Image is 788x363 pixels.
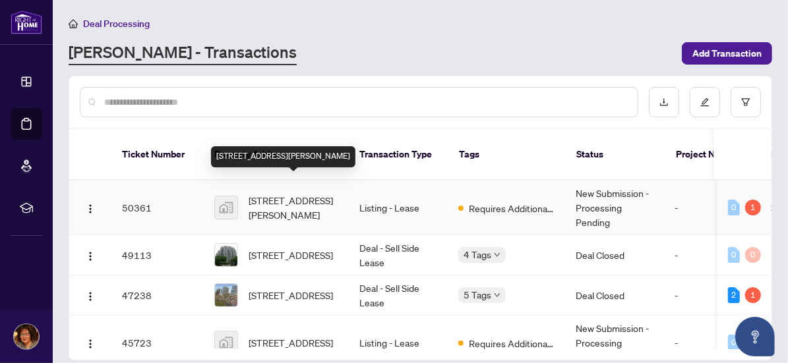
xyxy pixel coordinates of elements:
td: 47238 [111,275,204,316]
span: [STREET_ADDRESS] [249,288,333,302]
span: down [494,292,500,298]
button: Add Transaction [682,42,772,65]
td: Deal Closed [565,275,664,316]
td: 49113 [111,235,204,275]
th: Tags [448,129,566,181]
button: Logo [80,332,101,353]
td: Listing - Lease [349,181,448,235]
img: thumbnail-img [215,244,237,266]
th: Project Name [665,129,744,181]
img: logo [11,10,42,34]
span: Add Transaction [692,43,762,64]
td: - [664,235,743,275]
span: Requires Additional Docs [469,336,555,350]
button: download [649,87,679,117]
span: down [494,252,500,258]
a: [PERSON_NAME] - Transactions [69,42,297,65]
td: New Submission - Processing Pending [565,181,664,235]
th: Property Address [204,129,349,181]
img: Profile Icon [14,324,39,349]
button: Logo [80,197,101,218]
th: Ticket Number [111,129,204,181]
span: edit [700,98,710,107]
button: edit [690,87,720,117]
img: Logo [85,251,96,262]
td: Deal Closed [565,235,664,275]
button: Logo [80,285,101,306]
button: filter [731,87,761,117]
img: thumbnail-img [215,284,237,306]
button: Open asap [735,317,775,356]
img: Logo [85,339,96,349]
span: Requires Additional Docs [469,201,555,215]
img: thumbnail-img [215,196,237,219]
button: Logo [80,244,101,265]
td: - [664,181,743,235]
th: Transaction Type [349,129,448,181]
td: 50361 [111,181,204,235]
img: Logo [85,204,96,214]
td: - [664,275,743,316]
span: 4 Tags [464,247,491,262]
th: Status [566,129,665,181]
span: filter [741,98,750,107]
div: 0 [745,247,761,263]
td: Deal - Sell Side Lease [349,275,448,316]
img: thumbnail-img [215,331,237,354]
span: 5 Tags [464,287,491,302]
span: [STREET_ADDRESS][PERSON_NAME] [249,193,338,222]
div: 0 [728,335,740,350]
div: 1 [745,200,761,215]
img: Logo [85,291,96,302]
span: download [659,98,669,107]
div: 0 [728,200,740,215]
span: home [69,19,78,28]
div: [STREET_ADDRESS][PERSON_NAME] [211,146,355,167]
span: [STREET_ADDRESS] [249,248,333,262]
div: 2 [728,287,740,303]
span: Deal Processing [83,18,150,30]
div: 1 [745,287,761,303]
td: Deal - Sell Side Lease [349,235,448,275]
span: [STREET_ADDRESS] [249,335,333,350]
div: 0 [728,247,740,263]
